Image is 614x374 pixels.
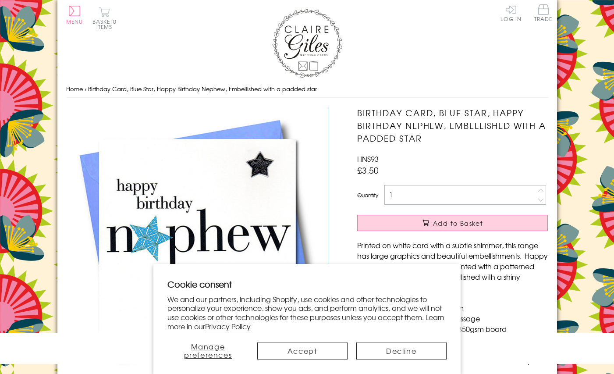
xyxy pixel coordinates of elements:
span: › [85,85,86,93]
img: Birthday Card, Blue Star, Happy Birthday Nephew, Embellished with a padded star [66,107,329,369]
h2: Cookie consent [167,278,447,290]
button: Add to Basket [357,215,548,231]
p: Printed on white card with a subtle shimmer, this range has large graphics and beautiful embellis... [357,240,548,292]
button: Decline [356,342,447,360]
a: Log In [500,4,522,21]
span: Trade [534,4,553,21]
nav: breadcrumbs [66,80,548,98]
button: Accept [257,342,348,360]
a: Home [66,85,83,93]
span: Birthday Card, Blue Star, Happy Birthday Nephew, Embellished with a padded star [88,85,317,93]
a: Trade [534,4,553,23]
button: Basket0 items [92,7,117,29]
span: £3.50 [357,164,379,176]
span: Add to Basket [433,219,483,228]
button: Menu [66,6,83,24]
span: Manage preferences [184,341,232,360]
img: Claire Giles Greetings Cards [272,9,342,78]
h1: Birthday Card, Blue Star, Happy Birthday Nephew, Embellished with a padded star [357,107,548,144]
label: Quantity [357,191,378,199]
span: Menu [66,18,83,25]
button: Manage preferences [167,342,248,360]
span: HNS93 [357,153,379,164]
p: We and our partners, including Shopify, use cookies and other technologies to personalize your ex... [167,295,447,331]
a: Privacy Policy [205,321,251,331]
span: 0 items [96,18,117,31]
